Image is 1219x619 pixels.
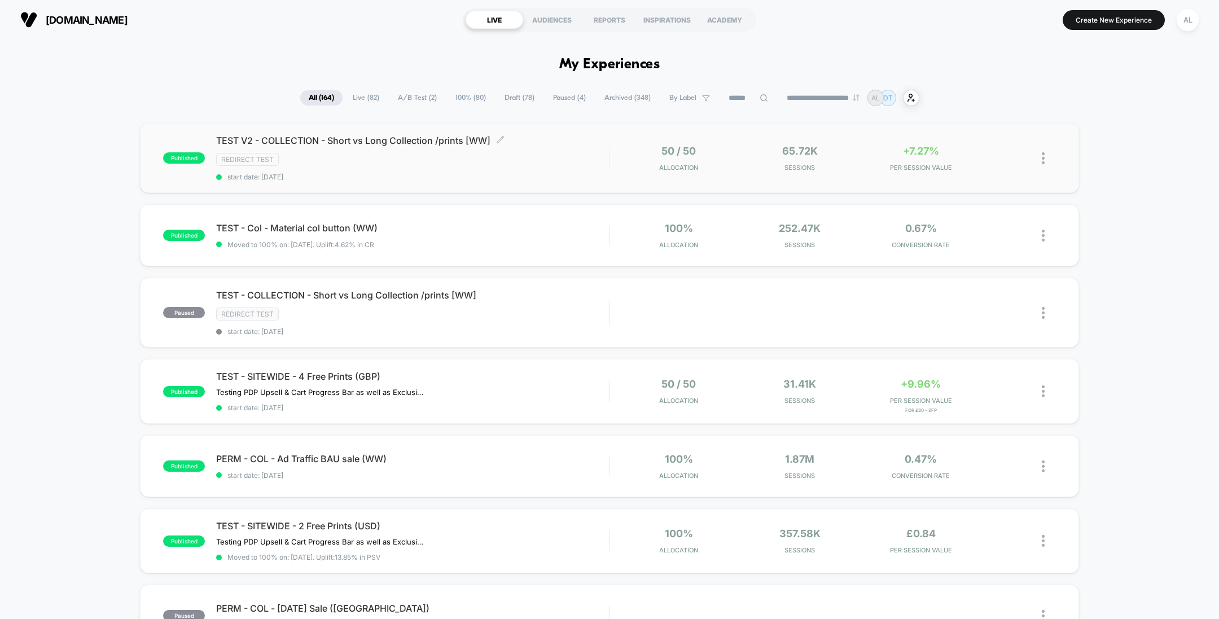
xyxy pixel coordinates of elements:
[742,241,857,249] span: Sessions
[696,11,753,29] div: ACADEMY
[1177,9,1199,31] div: AL
[903,145,939,157] span: +7.27%
[559,56,660,73] h1: My Experiences
[216,453,609,464] span: PERM - COL - Ad Traffic BAU sale (WW)
[665,453,693,465] span: 100%
[466,11,523,29] div: LIVE
[216,222,609,234] span: TEST - Col - Material col button (WW)
[344,90,388,106] span: Live ( 82 )
[665,528,693,539] span: 100%
[783,378,816,390] span: 31.41k
[496,90,543,106] span: Draft ( 78 )
[1042,535,1045,547] img: close
[216,173,609,181] span: start date: [DATE]
[883,94,893,102] p: DT
[665,222,693,234] span: 100%
[227,553,380,561] span: Moved to 100% on: [DATE] . Uplift: 13.85% in PSV
[227,240,374,249] span: Moved to 100% on: [DATE] . Uplift: 4.62% in CR
[163,307,205,318] span: paused
[742,397,857,405] span: Sessions
[216,403,609,412] span: start date: [DATE]
[300,90,343,106] span: All ( 164 )
[216,153,279,166] span: Redirect Test
[581,11,638,29] div: REPORTS
[523,11,581,29] div: AUDIENCES
[1042,460,1045,472] img: close
[216,388,426,397] span: Testing PDP Upsell & Cart Progress Bar as well as Exclusive Free Prints in the Cart
[779,222,821,234] span: 252.47k
[216,520,609,532] span: TEST - SITEWIDE - 2 Free Prints (USD)
[782,145,818,157] span: 65.72k
[863,397,979,405] span: PER SESSION VALUE
[216,327,609,336] span: start date: [DATE]
[742,546,857,554] span: Sessions
[216,289,609,301] span: TEST - COLLECTION - Short vs Long Collection /prints [WW]
[163,386,205,397] span: published
[163,230,205,241] span: published
[638,11,696,29] div: INSPIRATIONS
[661,378,696,390] span: 50 / 50
[659,546,698,554] span: Allocation
[216,135,609,146] span: TEST V2 - COLLECTION - Short vs Long Collection /prints [WW]
[1173,8,1202,32] button: AL
[17,11,131,29] button: [DOMAIN_NAME]
[779,528,821,539] span: 357.58k
[1042,385,1045,397] img: close
[742,164,857,172] span: Sessions
[863,546,979,554] span: PER SESSION VALUE
[863,407,979,413] span: for £80 - 2FP
[545,90,594,106] span: Paused ( 4 )
[596,90,659,106] span: Archived ( 348 )
[447,90,494,106] span: 100% ( 80 )
[863,241,979,249] span: CONVERSION RATE
[163,152,205,164] span: published
[853,94,860,101] img: end
[669,94,696,102] span: By Label
[659,241,698,249] span: Allocation
[216,308,279,321] span: Redirect Test
[163,535,205,547] span: published
[1063,10,1165,30] button: Create New Experience
[216,371,609,382] span: TEST - SITEWIDE - 4 Free Prints (GBP)
[20,11,37,28] img: Visually logo
[661,145,696,157] span: 50 / 50
[216,537,426,546] span: Testing PDP Upsell & Cart Progress Bar as well as Exclusive Free Prints in the Cart
[1042,152,1045,164] img: close
[659,472,698,480] span: Allocation
[785,453,814,465] span: 1.87M
[46,14,128,26] span: [DOMAIN_NAME]
[906,528,936,539] span: £0.84
[742,472,857,480] span: Sessions
[163,460,205,472] span: published
[1042,230,1045,242] img: close
[389,90,445,106] span: A/B Test ( 2 )
[216,471,609,480] span: start date: [DATE]
[659,397,698,405] span: Allocation
[905,453,937,465] span: 0.47%
[905,222,937,234] span: 0.67%
[659,164,698,172] span: Allocation
[863,164,979,172] span: PER SESSION VALUE
[871,94,880,102] p: AL
[1042,307,1045,319] img: close
[863,472,979,480] span: CONVERSION RATE
[901,378,941,390] span: +9.96%
[216,603,609,614] span: PERM - COL - [DATE] Sale ([GEOGRAPHIC_DATA])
